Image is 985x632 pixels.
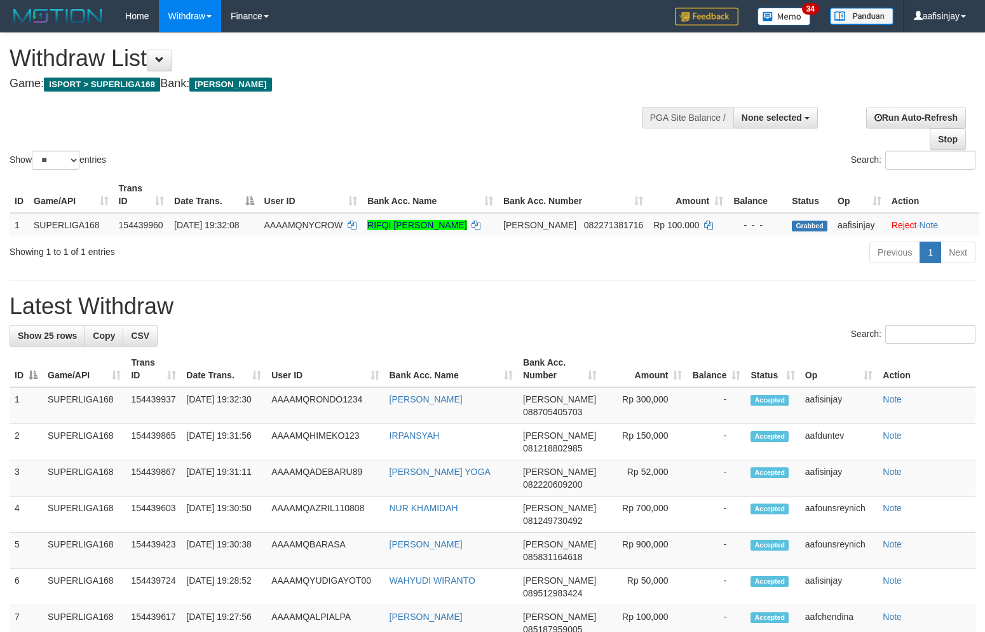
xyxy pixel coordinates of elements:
td: 3 [10,460,43,497]
th: Amount: activate to sort column ascending [648,177,728,213]
td: · [886,213,979,237]
td: Rp 52,000 [602,460,688,497]
th: Bank Acc. Number: activate to sort column ascending [498,177,648,213]
td: SUPERLIGA168 [43,569,126,605]
td: AAAAMQAZRIL110808 [266,497,384,533]
td: - [687,460,745,497]
span: Accepted [751,540,789,551]
td: 154439423 [126,533,181,569]
div: PGA Site Balance / [642,107,733,128]
span: 154439960 [119,220,163,230]
th: Action [886,177,979,213]
span: [PERSON_NAME] [523,612,596,622]
span: 34 [802,3,819,15]
a: Copy [85,325,123,347]
span: [PERSON_NAME] [523,467,596,477]
a: Note [883,575,902,586]
td: [DATE] 19:31:11 [181,460,266,497]
td: SUPERLIGA168 [43,533,126,569]
td: aafisinjay [800,460,878,497]
th: Game/API: activate to sort column ascending [29,177,114,213]
a: [PERSON_NAME] YOGA [390,467,491,477]
td: [DATE] 19:30:38 [181,533,266,569]
a: NUR KHAMIDAH [390,503,458,513]
th: Bank Acc. Name: activate to sort column ascending [362,177,498,213]
td: 154439937 [126,387,181,424]
label: Search: [851,151,975,170]
th: Bank Acc. Number: activate to sort column ascending [518,351,602,387]
span: [DATE] 19:32:08 [174,220,239,230]
td: 6 [10,569,43,605]
span: Accepted [751,504,789,514]
td: [DATE] 19:30:50 [181,497,266,533]
td: [DATE] 19:28:52 [181,569,266,605]
span: Accepted [751,612,789,623]
th: Action [878,351,975,387]
th: Status [787,177,832,213]
span: [PERSON_NAME] [523,394,596,404]
span: [PERSON_NAME] [523,503,596,513]
input: Search: [885,151,975,170]
th: Status: activate to sort column ascending [745,351,799,387]
a: Note [883,539,902,549]
td: 154439724 [126,569,181,605]
a: Note [883,430,902,441]
span: Rp 100.000 [653,220,699,230]
th: Op: activate to sort column ascending [800,351,878,387]
td: AAAAMQADEBARU89 [266,460,384,497]
span: [PERSON_NAME] [523,430,596,441]
span: Copy 085831164618 to clipboard [523,552,582,562]
img: Button%20Memo.svg [757,8,811,25]
th: ID: activate to sort column descending [10,351,43,387]
th: Trans ID: activate to sort column ascending [126,351,181,387]
td: - [687,387,745,424]
th: ID [10,177,29,213]
span: [PERSON_NAME] [523,575,596,586]
td: aafisinjay [800,387,878,424]
select: Showentries [32,151,79,170]
span: AAAAMQNYCROW [264,220,343,230]
span: [PERSON_NAME] [503,220,576,230]
td: Rp 900,000 [602,533,688,569]
td: aafounsreynich [800,533,878,569]
span: Show 25 rows [18,331,77,341]
td: AAAAMQYUDIGAYOT00 [266,569,384,605]
a: CSV [123,325,158,347]
th: Trans ID: activate to sort column ascending [114,177,170,213]
td: 2 [10,424,43,460]
td: SUPERLIGA168 [43,497,126,533]
div: - - - [733,219,782,231]
span: Accepted [751,467,789,478]
td: aafduntev [800,424,878,460]
td: Rp 150,000 [602,424,688,460]
input: Search: [885,325,975,344]
a: Reject [892,220,917,230]
td: [DATE] 19:31:56 [181,424,266,460]
td: - [687,424,745,460]
td: Rp 300,000 [602,387,688,424]
td: 154439603 [126,497,181,533]
label: Search: [851,325,975,344]
a: [PERSON_NAME] [390,612,463,622]
th: Amount: activate to sort column ascending [602,351,688,387]
a: 1 [920,242,941,263]
th: Date Trans.: activate to sort column descending [169,177,259,213]
span: Copy 081249730492 to clipboard [523,516,582,526]
a: Note [883,612,902,622]
button: None selected [733,107,818,128]
td: 5 [10,533,43,569]
th: Op: activate to sort column ascending [832,177,886,213]
td: AAAAMQHIMEKO123 [266,424,384,460]
td: SUPERLIGA168 [43,387,126,424]
span: Copy [93,331,115,341]
th: User ID: activate to sort column ascending [259,177,363,213]
td: aafisinjay [800,569,878,605]
span: Copy 082220609200 to clipboard [523,479,582,490]
span: Copy 081218802985 to clipboard [523,443,582,453]
div: Showing 1 to 1 of 1 entries [10,240,401,258]
td: 4 [10,497,43,533]
td: - [687,497,745,533]
a: Note [883,467,902,477]
span: [PERSON_NAME] [523,539,596,549]
span: [PERSON_NAME] [189,78,271,92]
